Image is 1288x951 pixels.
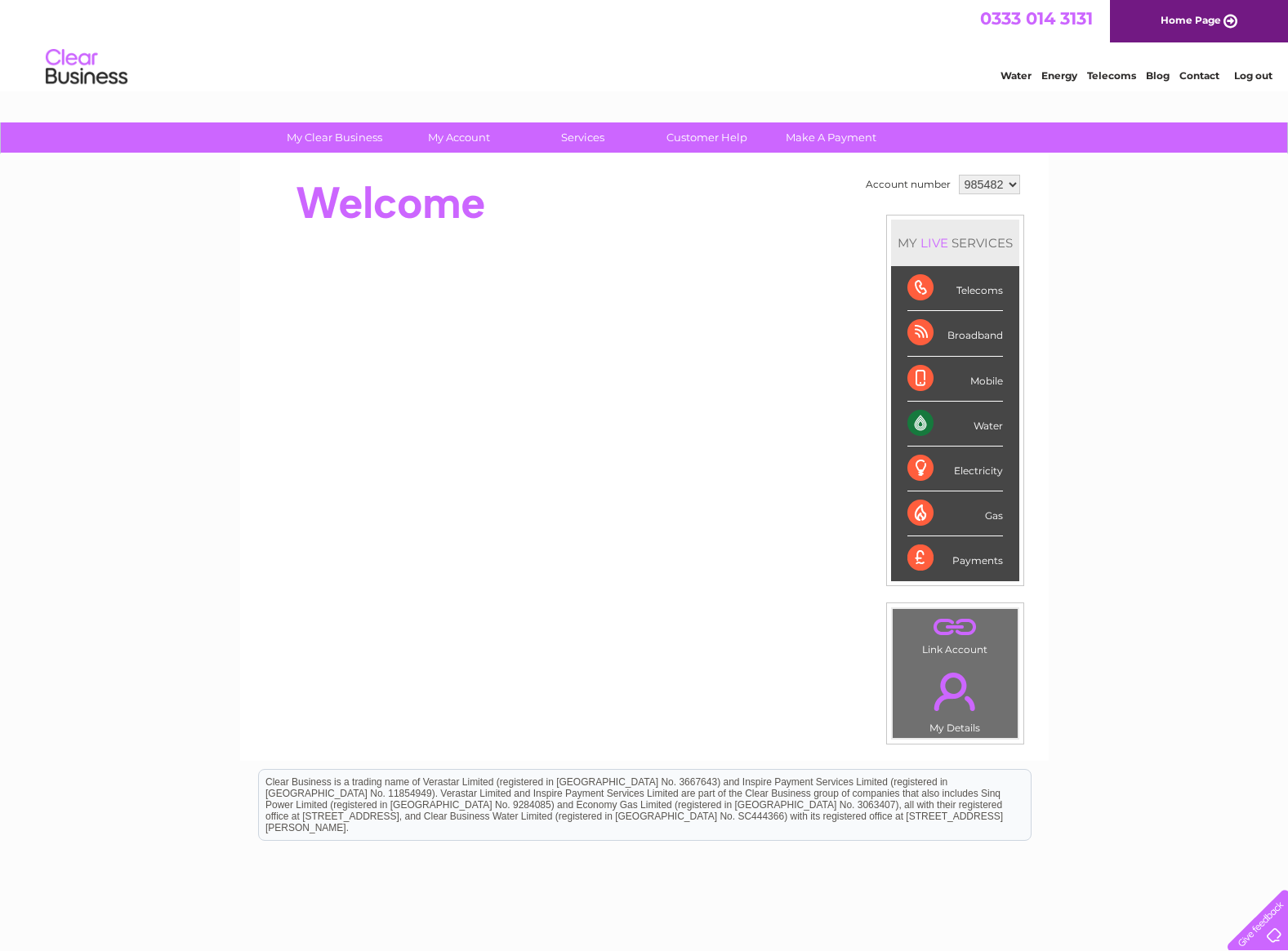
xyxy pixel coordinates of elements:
[1087,69,1136,82] a: Telecoms
[267,122,402,153] a: My Clear Business
[891,220,1019,266] div: MY SERVICES
[1041,69,1077,82] a: Energy
[45,42,128,92] img: logo.png
[907,447,1003,491] div: Electricity
[907,311,1003,356] div: Broadband
[892,608,1018,660] td: Link Account
[1179,69,1219,82] a: Contact
[907,266,1003,311] div: Telecoms
[892,659,1018,739] td: My Details
[980,8,1093,29] a: 0333 014 3131
[515,122,650,153] a: Services
[1146,69,1170,82] a: Blog
[907,402,1003,447] div: Water
[862,171,955,198] td: Account number
[640,122,774,153] a: Customer Help
[917,235,952,251] div: LIVE
[764,122,898,153] a: Make A Payment
[391,122,526,153] a: My Account
[907,357,1003,402] div: Mobile
[907,491,1003,536] div: Gas
[897,613,1014,642] a: .
[1234,69,1272,82] a: Log out
[907,536,1003,580] div: Payments
[897,663,1014,720] a: .
[259,9,1031,79] div: Clear Business is a trading name of Verastar Limited (registered in [GEOGRAPHIC_DATA] No. 3667643...
[1001,69,1032,82] a: Water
